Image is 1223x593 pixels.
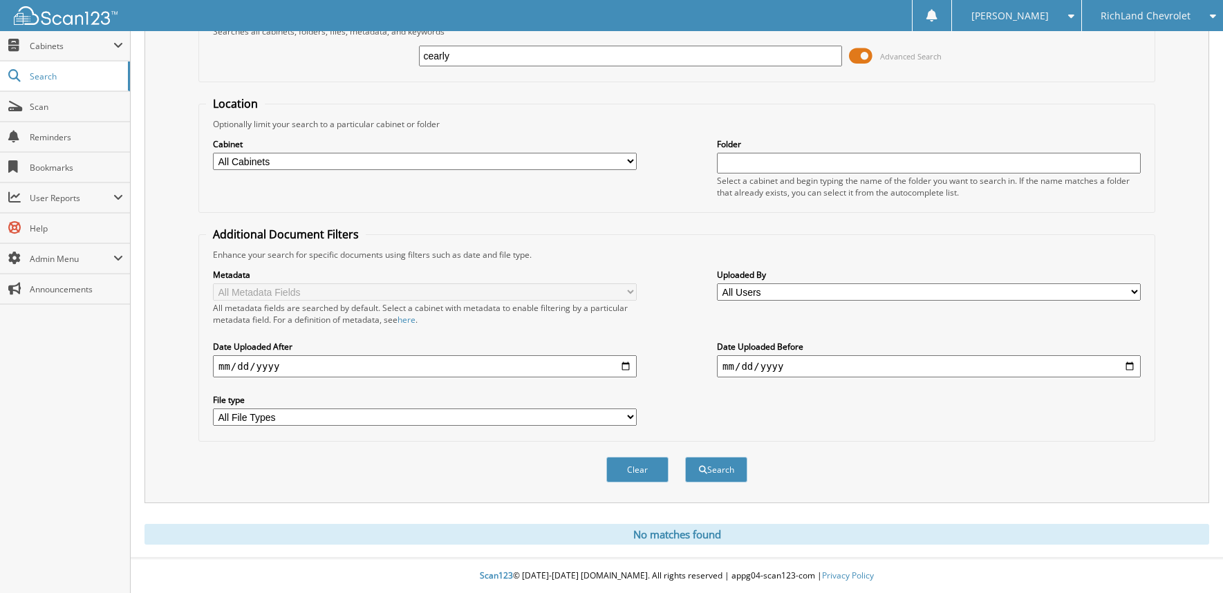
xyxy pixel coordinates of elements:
[30,192,113,204] span: User Reports
[717,355,1141,377] input: end
[14,6,118,25] img: scan123-logo-white.svg
[606,457,669,482] button: Clear
[30,283,123,295] span: Announcements
[213,302,637,326] div: All metadata fields are searched by default. Select a cabinet with metadata to enable filtering b...
[717,175,1141,198] div: Select a cabinet and begin typing the name of the folder you want to search in. If the name match...
[717,138,1141,150] label: Folder
[880,51,942,62] span: Advanced Search
[30,223,123,234] span: Help
[480,570,513,581] span: Scan123
[213,394,637,406] label: File type
[206,96,265,111] legend: Location
[30,70,121,82] span: Search
[213,355,637,377] input: start
[30,101,123,113] span: Scan
[30,131,123,143] span: Reminders
[131,559,1223,593] div: © [DATE]-[DATE] [DOMAIN_NAME]. All rights reserved | appg04-scan123-com |
[206,118,1148,130] div: Optionally limit your search to a particular cabinet or folder
[30,40,113,52] span: Cabinets
[717,269,1141,281] label: Uploaded By
[1101,12,1191,20] span: RichLand Chevrolet
[822,570,874,581] a: Privacy Policy
[213,138,637,150] label: Cabinet
[30,253,113,265] span: Admin Menu
[30,162,123,173] span: Bookmarks
[206,249,1148,261] div: Enhance your search for specific documents using filters such as date and file type.
[717,341,1141,352] label: Date Uploaded Before
[206,26,1148,37] div: Searches all cabinets, folders, files, metadata, and keywords
[1154,527,1223,593] iframe: Chat Widget
[398,314,416,326] a: here
[213,341,637,352] label: Date Uploaded After
[971,12,1049,20] span: [PERSON_NAME]
[213,269,637,281] label: Metadata
[144,524,1209,545] div: No matches found
[206,227,366,242] legend: Additional Document Filters
[685,457,747,482] button: Search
